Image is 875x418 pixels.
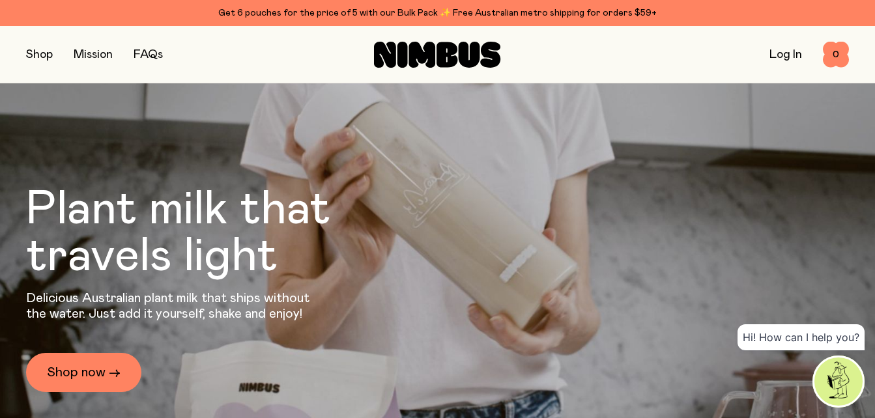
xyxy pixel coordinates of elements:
[769,49,802,61] a: Log In
[823,42,849,68] button: 0
[738,324,865,350] div: Hi! How can I help you?
[26,186,401,280] h1: Plant milk that travels light
[26,290,318,322] p: Delicious Australian plant milk that ships without the water. Just add it yourself, shake and enjoy!
[814,357,863,406] img: agent
[26,353,141,392] a: Shop now →
[74,49,113,61] a: Mission
[26,5,849,21] div: Get 6 pouches for the price of 5 with our Bulk Pack ✨ Free Australian metro shipping for orders $59+
[134,49,163,61] a: FAQs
